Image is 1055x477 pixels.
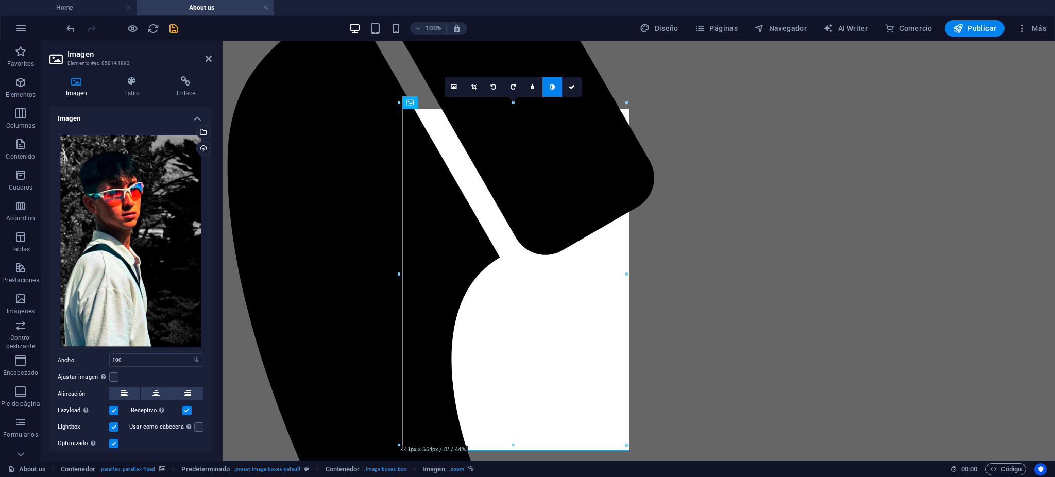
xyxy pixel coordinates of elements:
[3,431,38,439] p: Formularios
[6,152,35,161] p: Contenido
[61,463,95,475] span: Haz clic para seleccionar y doble clic para editar
[159,466,165,472] i: Este elemento contiene un fondo
[636,20,683,37] div: Diseño (Ctrl+Alt+Y)
[819,20,872,37] button: AI Writer
[8,463,46,475] a: Haz clic para cancelar la selección y doble clic para abrir páginas
[67,59,191,68] h3: Elemento #ed-858141892
[523,77,542,97] a: Desenfoque
[823,23,868,33] span: AI Writer
[7,307,35,315] p: Imágenes
[168,23,180,35] i: Guardar (Ctrl+S)
[2,276,39,284] p: Prestaciones
[449,463,464,475] span: . zoom
[691,20,742,37] button: Páginas
[326,463,360,475] span: Haz clic para seleccionar y doble clic para editar
[961,463,977,475] span: 00 00
[640,23,678,33] span: Diseño
[452,24,462,33] i: Al redimensionar, ajustar el nivel de zoom automáticamente para ajustarse al dispositivo elegido.
[468,466,474,472] i: Este elemento está vinculado
[1017,23,1046,33] span: Más
[968,465,970,473] span: :
[131,404,182,417] label: Receptivo
[422,463,445,475] span: Haz clic para seleccionar y doble clic para editar
[484,77,503,97] a: Girar 90° a la izquierda
[49,76,108,98] h4: Imagen
[945,20,1005,37] button: Publicar
[364,463,406,475] span: . image-boxes-box
[58,388,109,400] label: Alineación
[126,22,139,35] button: Haz clic para salir del modo de previsualización y seguir editando
[1013,20,1050,37] button: Más
[58,133,203,350] div: Foto_clod-ALgfJpuZ_JEYT3b-FOXGTA.png
[167,22,180,35] button: save
[58,437,109,450] label: Optimizado
[108,76,160,98] h4: Estilo
[3,369,38,377] p: Encabezado
[1034,463,1047,475] button: Usercentrics
[985,463,1026,475] button: Código
[61,463,474,475] nav: breadcrumb
[58,404,109,417] label: Lazyload
[49,106,212,125] h4: Imagen
[880,20,937,37] button: Comercio
[6,214,35,223] p: Accordion
[6,122,36,130] p: Columnas
[754,23,807,33] span: Navegador
[234,463,301,475] span: . preset-image-boxes-default
[503,77,523,97] a: Girar 90° a la derecha
[950,463,978,475] h6: Tiempo de la sesión
[58,421,109,433] label: Lightbox
[99,463,155,475] span: . parallax .parallax-fixed
[990,463,1022,475] span: Código
[9,183,33,192] p: Cuadros
[181,463,229,475] span: Haz clic para seleccionar y doble clic para editar
[58,357,109,363] label: Ancho
[445,77,464,97] a: Selecciona archivos del administrador de archivos, de la galería de fotos o carga archivo(s)
[410,22,447,35] button: 100%
[426,22,442,35] h6: 100%
[636,20,683,37] button: Diseño
[750,20,811,37] button: Navegador
[129,421,194,433] label: Usar como cabecera
[7,60,34,68] p: Favoritos
[58,371,109,383] label: Ajustar imagen
[6,91,36,99] p: Elementos
[953,23,997,33] span: Publicar
[147,22,159,35] button: reload
[64,22,77,35] button: undo
[65,23,77,35] i: Deshacer: Cambiar enlace (Ctrl+Z)
[695,23,738,33] span: Páginas
[562,77,582,97] a: Confirmar ( Ctrl ⏎ )
[67,49,212,59] h2: Imagen
[884,23,932,33] span: Comercio
[11,245,30,253] p: Tablas
[160,76,212,98] h4: Enlace
[304,466,309,472] i: Este elemento es un preajuste personalizable
[1,400,40,408] p: Pie de página
[464,77,484,97] a: Modo de recorte
[542,77,562,97] a: Escala de grises
[137,2,274,13] h4: About us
